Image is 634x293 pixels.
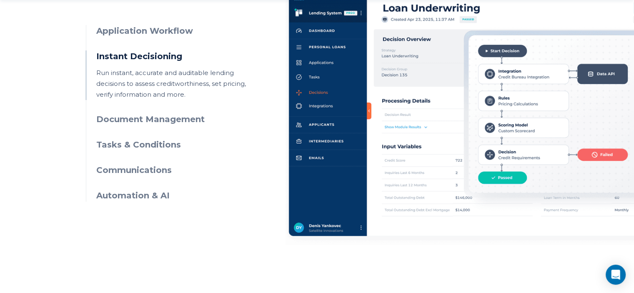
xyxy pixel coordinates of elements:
h3: Instant Decisioning [96,50,248,63]
h3: Application Workflow [96,25,248,37]
h3: Document Management [96,113,248,125]
h3: Communications [96,164,248,176]
div: Open Intercom Messenger [606,265,626,285]
h3: Tasks & Conditions [96,139,248,151]
p: Run instant, accurate and auditable lending decisions to assess creditworthiness, set pricing, ve... [96,68,248,100]
h3: Automation & AI [96,190,248,202]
